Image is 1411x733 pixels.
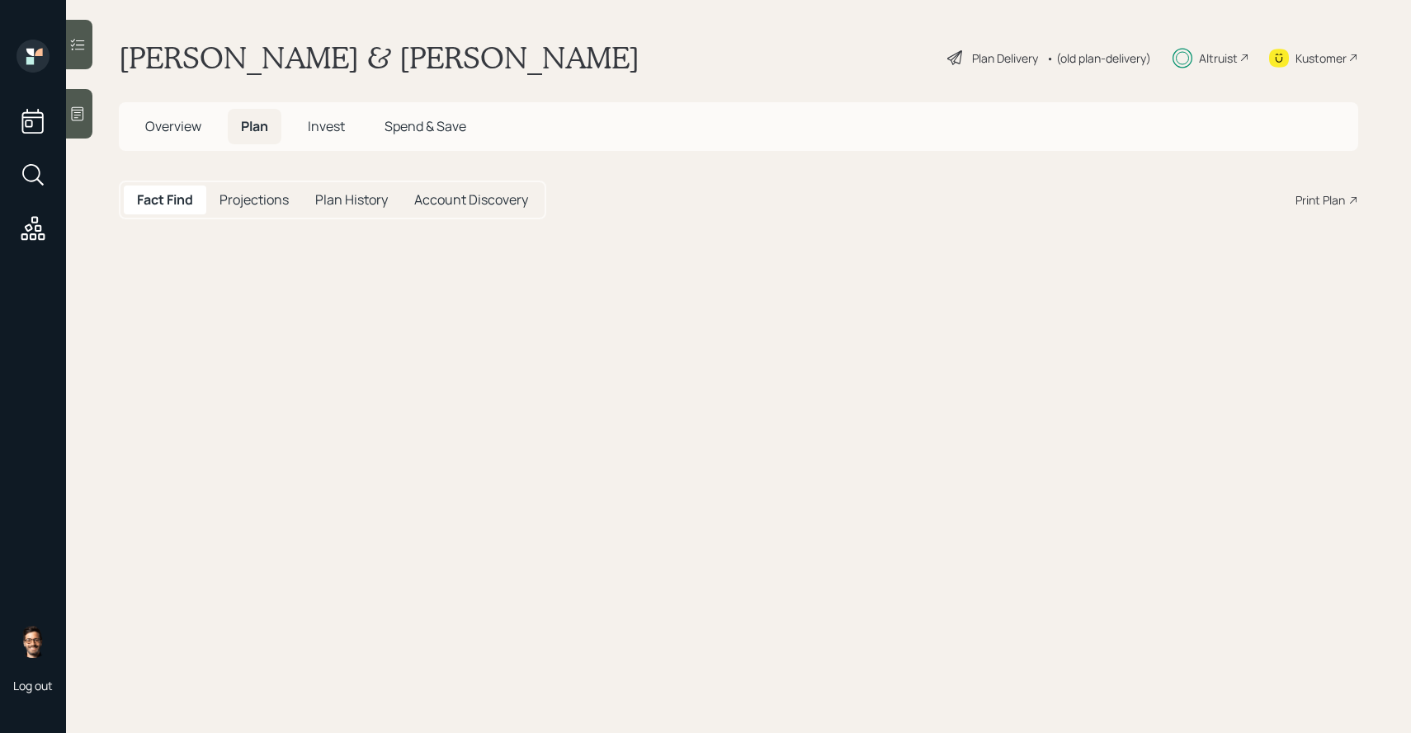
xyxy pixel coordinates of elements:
h5: Fact Find [137,192,193,208]
h5: Plan History [315,192,388,208]
div: • (old plan-delivery) [1046,49,1151,67]
h1: [PERSON_NAME] & [PERSON_NAME] [119,40,639,76]
span: Overview [145,117,201,135]
h5: Projections [219,192,289,208]
div: Kustomer [1295,49,1347,67]
div: Log out [13,678,53,693]
div: Altruist [1199,49,1238,67]
div: Print Plan [1295,191,1345,209]
div: Plan Delivery [972,49,1038,67]
span: Invest [308,117,345,135]
span: Plan [241,117,268,135]
h5: Account Discovery [414,192,528,208]
span: Spend & Save [385,117,466,135]
img: sami-boghos-headshot.png [17,625,50,658]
